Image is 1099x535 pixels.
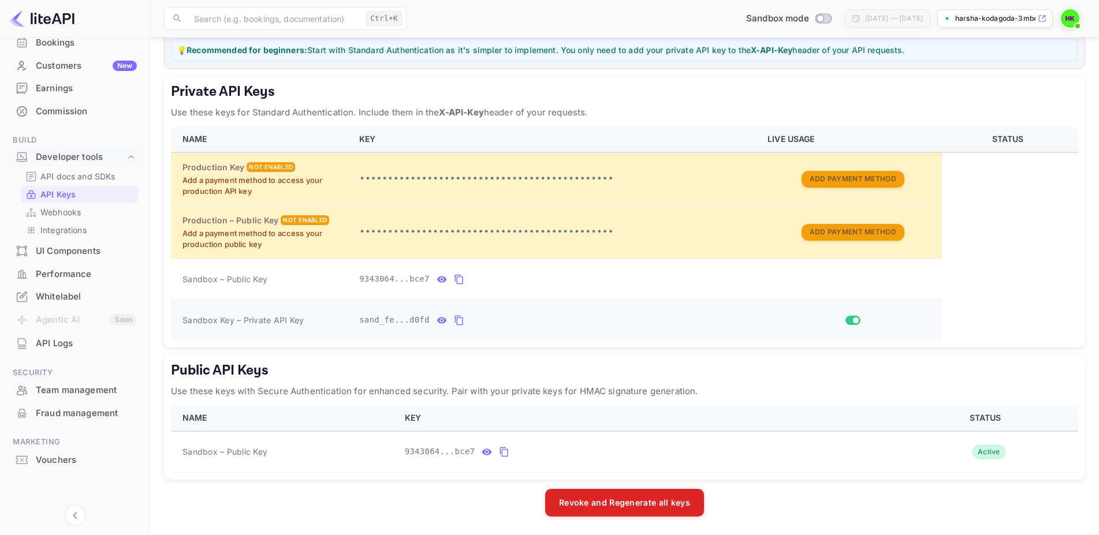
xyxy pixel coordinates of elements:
div: Earnings [7,77,143,100]
a: CustomersNew [7,55,143,76]
p: API docs and SDKs [40,170,116,182]
div: Switch to Production mode [742,12,836,25]
th: KEY [352,126,761,152]
div: Vouchers [7,449,143,472]
img: LiteAPI logo [9,9,74,28]
div: API Keys [21,186,138,203]
a: Bookings [7,32,143,53]
h6: Production Key [182,161,244,174]
th: STATUS [942,126,1078,152]
a: Add Payment Method [802,226,904,236]
span: Sandbox Key – Private API Key [182,315,304,325]
span: 9343064...bce7 [359,273,430,285]
p: Webhooks [40,206,81,218]
div: Bookings [7,32,143,54]
img: Harsha Kodagoda [1061,9,1079,28]
span: sand_fe...d0fd [359,314,430,326]
div: [DATE] — [DATE] [865,13,923,24]
button: Add Payment Method [802,224,904,241]
h5: Private API Keys [171,83,1078,101]
th: NAME [171,126,352,152]
div: API docs and SDKs [21,168,138,185]
span: 9343064...bce7 [405,446,475,458]
a: API docs and SDKs [25,170,133,182]
th: STATUS [897,405,1078,431]
div: Vouchers [36,454,137,467]
button: Add Payment Method [802,171,904,188]
th: LIVE USAGE [761,126,942,152]
strong: Recommended for beginners: [187,45,307,55]
div: UI Components [36,245,137,258]
span: Sandbox mode [746,12,809,25]
div: Not enabled [281,215,329,225]
div: CustomersNew [7,55,143,77]
h5: Public API Keys [171,361,1078,380]
div: Fraud management [36,407,137,420]
a: Commission [7,100,143,122]
a: Vouchers [7,449,143,470]
h6: Production – Public Key [182,214,278,227]
th: KEY [398,405,897,431]
div: Webhooks [21,204,138,220]
span: Sandbox – Public Key [182,273,267,285]
p: Use these keys for Standard Authentication. Include them in the header of your requests. [171,106,1078,119]
div: API Logs [7,332,143,355]
p: ••••••••••••••••••••••••••••••••••••••••••••• [359,172,754,186]
div: Bookings [36,36,137,50]
p: 💡 Start with Standard Authentication as it's simpler to implement. You only need to add your priv... [177,44,1072,56]
a: API Logs [7,332,143,354]
div: UI Components [7,240,143,263]
p: API Keys [40,188,76,200]
span: Build [7,134,143,147]
div: Team management [36,384,137,397]
div: Ctrl+K [366,11,402,26]
a: Webhooks [25,206,133,218]
span: Marketing [7,436,143,448]
div: Integrations [21,222,138,238]
div: Whitelabel [36,290,137,304]
div: Team management [7,379,143,402]
div: Earnings [36,82,137,95]
div: Commission [36,105,137,118]
a: Team management [7,379,143,401]
button: Revoke and Regenerate all keys [545,489,704,517]
p: Add a payment method to access your production public key [182,228,345,250]
p: Use these keys with Secure Authentication for enhanced security. Pair with your private keys for ... [171,384,1078,398]
p: Integrations [40,224,87,236]
div: Not enabled [247,162,295,172]
p: harsha-kodagoda-3mbe3.... [955,13,1035,24]
div: Customers [36,59,137,73]
a: Add Payment Method [802,173,904,183]
div: Commission [7,100,143,123]
strong: X-API-Key [439,107,483,118]
div: Fraud management [7,402,143,425]
div: API Logs [36,337,137,350]
button: Collapse navigation [65,505,85,526]
th: NAME [171,405,398,431]
a: Integrations [25,224,133,236]
div: Developer tools [7,147,143,167]
div: New [113,61,137,71]
div: Developer tools [36,151,125,164]
a: API Keys [25,188,133,200]
table: public api keys table [171,405,1078,473]
a: UI Components [7,240,143,261]
a: Performance [7,263,143,285]
div: Whitelabel [7,286,143,308]
a: Fraud management [7,402,143,424]
div: Performance [36,268,137,281]
a: Earnings [7,77,143,99]
div: Performance [7,263,143,286]
p: ••••••••••••••••••••••••••••••••••••••••••••• [359,225,754,239]
span: Security [7,366,143,379]
table: private api keys table [171,126,1078,341]
p: Add a payment method to access your production API key [182,175,345,197]
span: Sandbox – Public Key [182,446,267,458]
div: Active [973,445,1005,459]
a: Whitelabel [7,286,143,307]
input: Search (e.g. bookings, documentation) [187,7,362,30]
strong: X-API-Key [751,45,792,55]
